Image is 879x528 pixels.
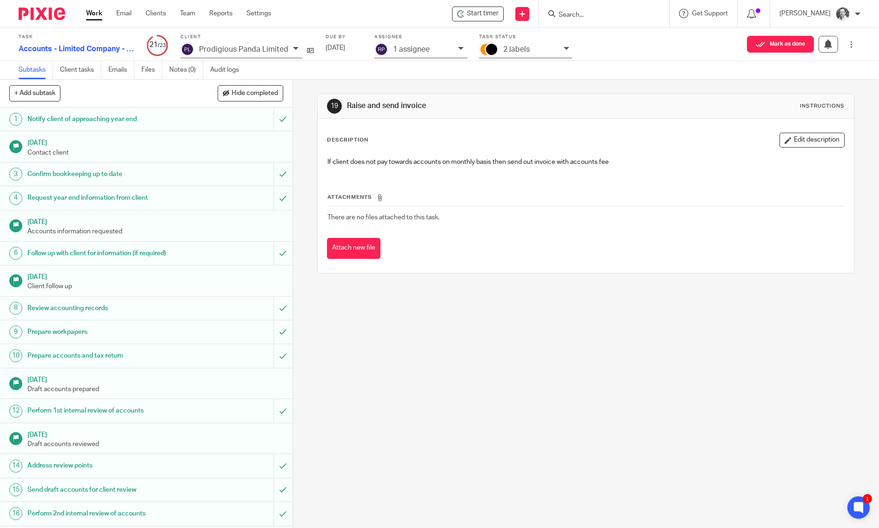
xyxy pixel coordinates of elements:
[27,136,283,148] h1: [DATE]
[209,9,233,18] a: Reports
[863,494,872,503] div: 1
[326,34,363,40] label: Due by
[27,270,283,282] h1: [DATE]
[27,483,186,497] h1: Send draft accounts for client review
[770,41,805,47] span: Mark as done
[169,61,203,79] a: Notes (0)
[452,7,504,21] div: Prodigious Panda Limited - Accounts - Limited Company - 2025
[467,9,499,19] span: Start timer
[27,507,186,521] h1: Perform 2nd internal review of accounts
[9,460,22,473] div: 14
[779,133,845,148] button: Edit description
[747,36,814,53] button: Mark as done
[779,9,831,18] p: [PERSON_NAME]
[327,195,372,200] span: Attachments
[27,349,186,363] h1: Prepare accounts and tax return
[108,61,134,79] a: Emails
[9,85,60,101] button: + Add subtask
[60,61,101,79] a: Client tasks
[327,238,380,259] button: Attach new file
[393,45,430,54] p: 1 assignee
[27,373,283,385] h1: [DATE]
[327,157,844,167] p: If client does not pay towards accounts on monthly basis then send out invoice with accounts fee
[86,9,102,18] a: Work
[146,9,166,18] a: Clients
[27,440,283,449] p: Draft accounts reviewed
[27,112,186,126] h1: Notify client of approaching year end
[27,428,283,440] h1: [DATE]
[503,45,530,54] p: 2 labels
[9,168,22,181] div: 3
[146,40,169,50] div: 21
[27,385,283,394] p: Draft accounts prepared
[158,43,166,48] small: /23
[9,302,22,315] div: 8
[27,459,186,473] h1: Address review points
[27,282,283,291] p: Client follow up
[9,192,22,205] div: 4
[180,34,314,40] label: Client
[835,7,850,21] img: Rod%202%20Small.jpg
[180,42,194,56] img: svg%3E
[19,61,53,79] a: Subtasks
[141,61,162,79] a: Files
[9,405,22,418] div: 12
[327,214,439,221] span: There are no files attached to this task.
[180,9,195,18] a: Team
[218,85,283,101] button: Hide completed
[347,101,606,111] h1: Raise and send invoice
[479,34,572,40] label: Task status
[327,136,368,144] p: Description
[210,61,246,79] a: Audit logs
[692,10,728,17] span: Get Support
[326,45,345,51] span: [DATE]
[800,102,845,110] div: Instructions
[27,167,186,181] h1: Confirm bookkeeping up to date
[27,148,283,157] p: Contact client
[27,191,186,205] h1: Request year end information from client
[374,42,388,56] img: svg%3E
[27,227,283,236] p: Accounts information requested
[327,99,342,114] div: 19
[9,483,22,496] div: 15
[9,247,22,260] div: 6
[19,34,135,40] label: Task
[27,301,186,315] h1: Review accounting records
[558,11,641,20] input: Search
[199,45,288,54] p: Prodigious Panda Limited
[116,9,132,18] a: Email
[27,325,186,339] h1: Prepare workpapers
[246,9,271,18] a: Settings
[9,349,22,362] div: 10
[374,34,467,40] label: Assignee
[27,404,186,418] h1: Perform 1st internal review of accounts
[9,325,22,338] div: 9
[232,90,278,97] span: Hide completed
[27,215,283,227] h1: [DATE]
[9,113,22,126] div: 1
[27,246,186,260] h1: Follow up with client for information (if required)
[9,507,22,520] div: 16
[19,7,65,20] img: Pixie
